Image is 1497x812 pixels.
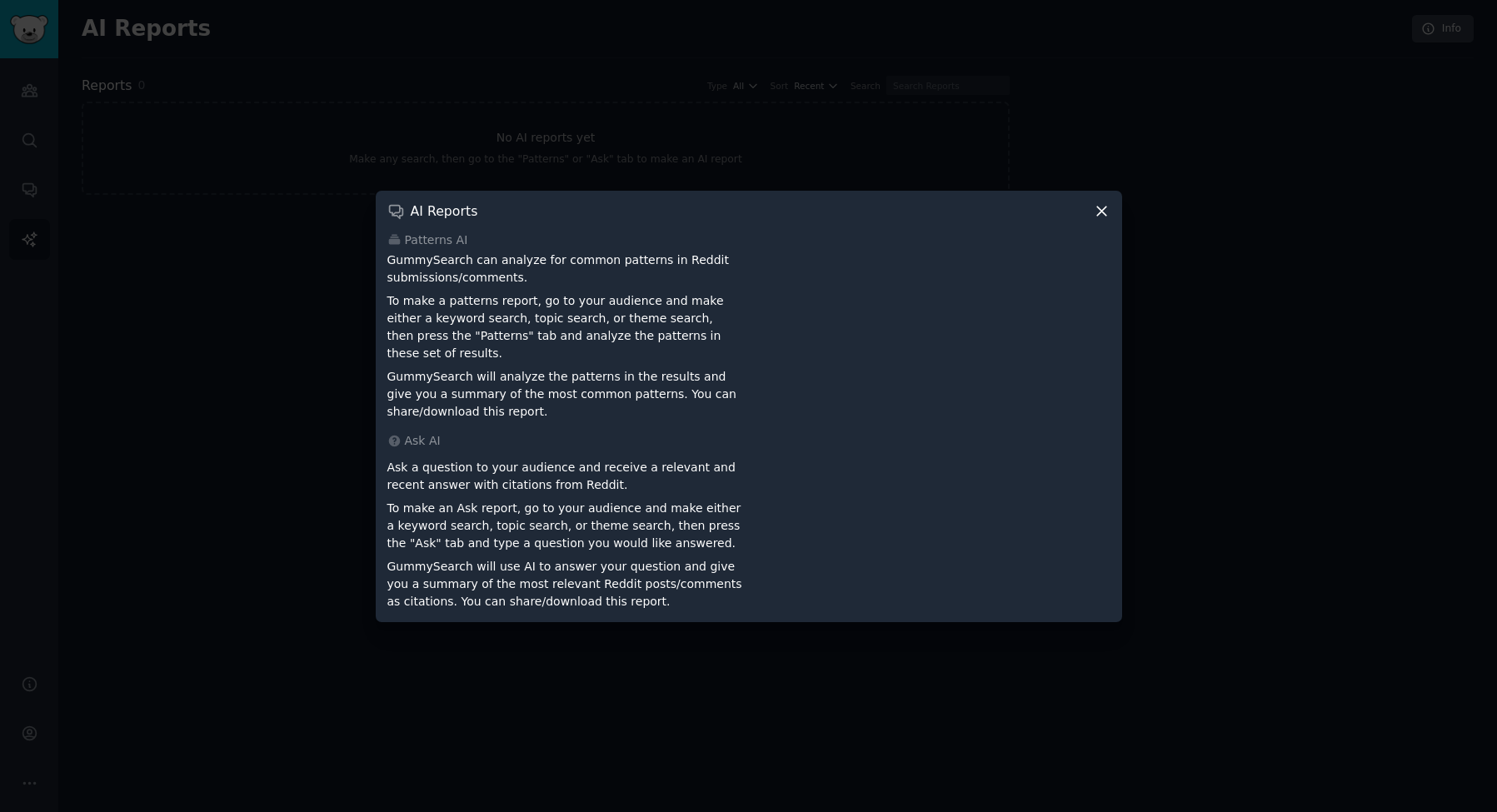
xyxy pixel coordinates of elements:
[387,368,743,421] p: GummySearch will analyze the patterns in the results and give you a summary of the most common pa...
[387,432,1110,450] div: Ask AI
[387,252,743,286] p: GummySearch can analyze for common patterns in Reddit submissions/comments.
[387,232,1110,249] div: Patterns AI
[387,459,743,494] p: Ask a question to your audience and receive a relevant and recent answer with citations from Reddit.
[755,252,1110,401] iframe: YouTube video player
[387,500,743,552] p: To make an Ask report, go to your audience and make either a keyword search, topic search, or the...
[387,292,743,362] p: To make a patterns report, go to your audience and make either a keyword search, topic search, or...
[411,202,478,220] h3: AI Reports
[387,558,743,610] p: GummySearch will use AI to answer your question and give you a summary of the most relevant Reddi...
